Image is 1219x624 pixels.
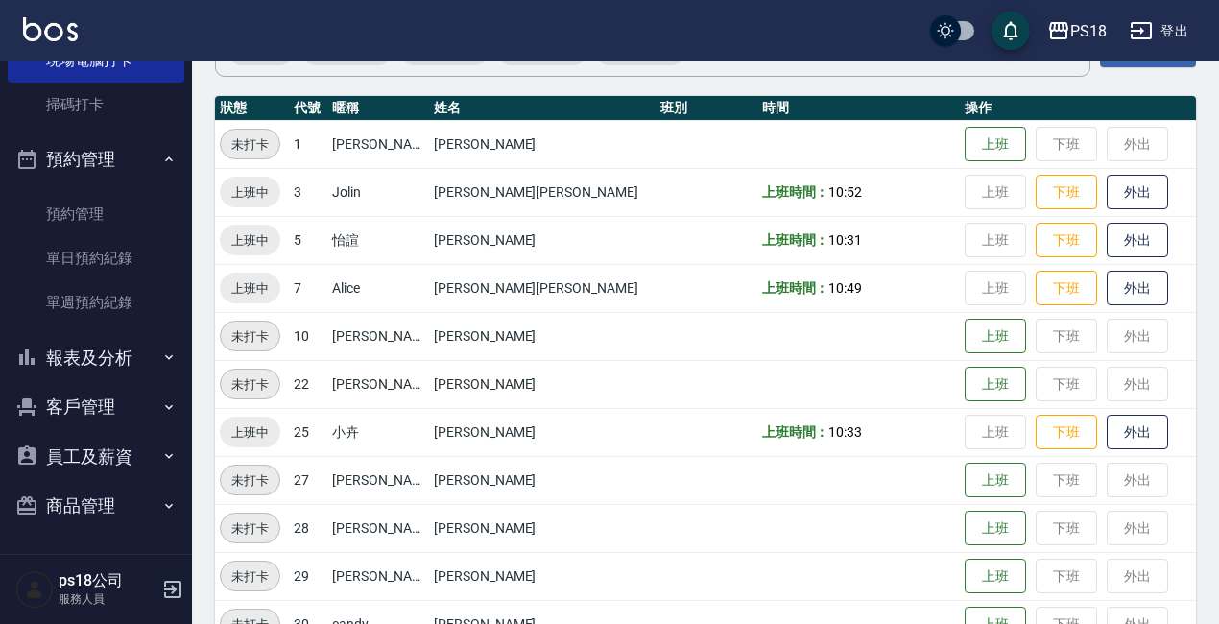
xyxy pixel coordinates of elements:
[656,96,757,121] th: 班別
[828,424,862,440] span: 10:33
[1107,223,1168,258] button: 外出
[220,230,280,251] span: 上班中
[327,216,429,264] td: 怡諠
[960,96,1196,121] th: 操作
[8,83,184,127] a: 掃碼打卡
[429,264,656,312] td: [PERSON_NAME][PERSON_NAME]
[965,463,1026,498] button: 上班
[1070,19,1107,43] div: PS18
[1036,271,1097,306] button: 下班
[828,232,862,248] span: 10:31
[59,590,156,608] p: 服務人員
[429,456,656,504] td: [PERSON_NAME]
[762,184,829,200] b: 上班時間：
[327,504,429,552] td: [PERSON_NAME]
[289,96,327,121] th: 代號
[220,422,280,443] span: 上班中
[221,134,279,155] span: 未打卡
[15,570,54,609] img: Person
[327,120,429,168] td: [PERSON_NAME]
[289,120,327,168] td: 1
[221,566,279,587] span: 未打卡
[327,96,429,121] th: 暱稱
[327,168,429,216] td: Jolin
[8,280,184,324] a: 單週預約紀錄
[8,192,184,236] a: 預約管理
[1107,175,1168,210] button: 外出
[327,456,429,504] td: [PERSON_NAME]
[429,552,656,600] td: [PERSON_NAME]
[429,168,656,216] td: [PERSON_NAME][PERSON_NAME]
[215,96,289,121] th: 狀態
[429,408,656,456] td: [PERSON_NAME]
[289,504,327,552] td: 28
[1036,175,1097,210] button: 下班
[289,456,327,504] td: 27
[289,360,327,408] td: 22
[221,374,279,395] span: 未打卡
[220,182,280,203] span: 上班中
[220,278,280,299] span: 上班中
[221,470,279,491] span: 未打卡
[8,432,184,482] button: 員工及薪資
[965,367,1026,402] button: 上班
[992,12,1030,50] button: save
[965,559,1026,594] button: 上班
[429,360,656,408] td: [PERSON_NAME]
[1107,415,1168,450] button: 外出
[1040,12,1114,51] button: PS18
[221,518,279,539] span: 未打卡
[1107,271,1168,306] button: 外出
[762,424,829,440] b: 上班時間：
[965,127,1026,162] button: 上班
[221,326,279,347] span: 未打卡
[8,236,184,280] a: 單日預約紀錄
[8,481,184,531] button: 商品管理
[327,264,429,312] td: Alice
[289,168,327,216] td: 3
[965,319,1026,354] button: 上班
[828,184,862,200] span: 10:52
[8,382,184,432] button: 客戶管理
[8,333,184,383] button: 報表及分析
[965,511,1026,546] button: 上班
[327,552,429,600] td: [PERSON_NAME]
[828,280,862,296] span: 10:49
[289,552,327,600] td: 29
[289,216,327,264] td: 5
[59,571,156,590] h5: ps18公司
[1036,223,1097,258] button: 下班
[429,96,656,121] th: 姓名
[289,312,327,360] td: 10
[429,216,656,264] td: [PERSON_NAME]
[429,312,656,360] td: [PERSON_NAME]
[1036,415,1097,450] button: 下班
[327,312,429,360] td: [PERSON_NAME]
[327,360,429,408] td: [PERSON_NAME]
[757,96,961,121] th: 時間
[762,280,829,296] b: 上班時間：
[289,408,327,456] td: 25
[8,134,184,184] button: 預約管理
[289,264,327,312] td: 7
[429,120,656,168] td: [PERSON_NAME]
[429,504,656,552] td: [PERSON_NAME]
[23,17,78,41] img: Logo
[1122,13,1196,49] button: 登出
[762,232,829,248] b: 上班時間：
[327,408,429,456] td: 小卉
